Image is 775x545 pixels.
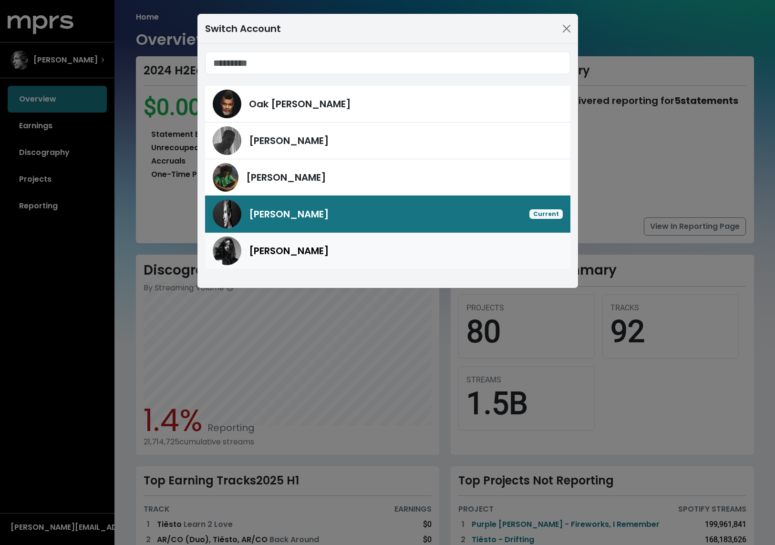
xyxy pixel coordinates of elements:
img: Hoskins [213,126,241,155]
input: Search accounts [205,51,570,74]
img: Paul Harris [213,200,241,228]
button: Close [559,21,574,36]
span: [PERSON_NAME] [246,171,326,184]
span: Current [529,209,563,219]
img: Roark Bailey [213,163,238,192]
img: Shintaro Yasuda [213,237,241,265]
a: Roark Bailey[PERSON_NAME] [205,159,570,196]
a: Paul Harris[PERSON_NAME]Current [205,195,570,233]
span: [PERSON_NAME] [249,207,329,221]
span: [PERSON_NAME] [249,244,329,257]
span: [PERSON_NAME] [249,134,329,147]
div: Switch Account [205,21,281,36]
a: Shintaro Yasuda[PERSON_NAME] [205,233,570,269]
a: Hoskins[PERSON_NAME] [205,123,570,159]
a: Oak FelderOak [PERSON_NAME] [205,86,570,123]
span: Oak [PERSON_NAME] [249,97,351,111]
img: Oak Felder [213,90,241,118]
